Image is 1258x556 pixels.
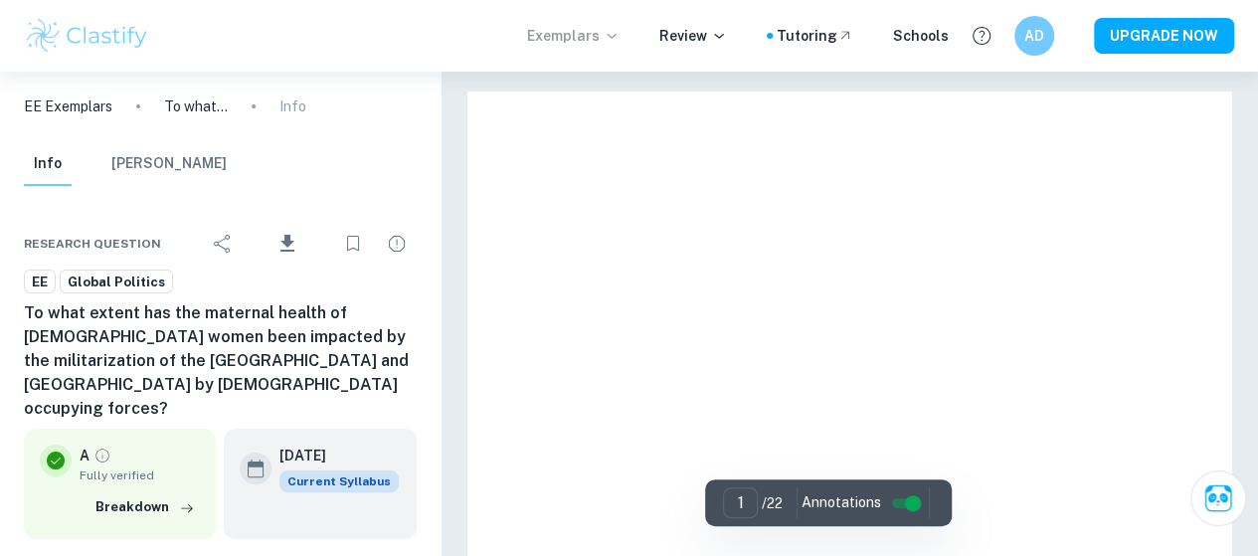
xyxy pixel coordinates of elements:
button: AD [1014,16,1054,56]
div: Bookmark [333,224,373,264]
button: [PERSON_NAME] [111,142,227,186]
p: Info [279,95,306,117]
a: Global Politics [60,270,173,294]
button: Ask Clai [1190,470,1246,526]
p: To what extent has the maternal health of [DEMOGRAPHIC_DATA] women been impacted by the militariz... [164,95,228,117]
span: Current Syllabus [279,470,399,492]
div: This exemplar is based on the current syllabus. Feel free to refer to it for inspiration/ideas wh... [279,470,399,492]
h6: [DATE] [279,445,383,466]
p: Review [659,25,727,47]
span: EE [25,273,55,292]
div: Share [203,224,243,264]
h6: To what extent has the maternal health of [DEMOGRAPHIC_DATA] women been impacted by the militariz... [24,301,417,421]
span: Annotations [802,492,881,513]
div: Download [247,218,329,270]
div: Report issue [377,224,417,264]
a: EE Exemplars [24,95,112,117]
span: Research question [24,235,161,253]
button: Breakdown [90,492,200,522]
img: Clastify logo [24,16,150,56]
a: Tutoring [777,25,853,47]
button: UPGRADE NOW [1094,18,1234,54]
h6: AD [1023,25,1046,47]
p: A [80,445,90,466]
a: Schools [893,25,949,47]
button: Info [24,142,72,186]
p: Exemplars [527,25,620,47]
span: Fully verified [80,466,200,484]
button: Help and Feedback [965,19,998,53]
a: Grade fully verified [93,447,111,464]
span: Global Politics [61,273,172,292]
a: EE [24,270,56,294]
p: / 22 [762,492,783,514]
